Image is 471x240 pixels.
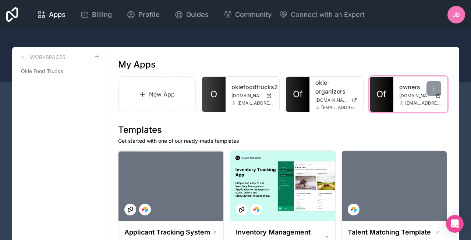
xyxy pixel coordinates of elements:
a: okie-organizers [315,78,357,96]
a: [DOMAIN_NAME] [231,93,273,99]
span: O [210,88,217,100]
a: Workspaces [18,53,65,62]
span: [DOMAIN_NAME] [231,93,263,99]
a: Apps [31,7,71,23]
span: Guides [186,10,209,20]
a: O [202,77,226,112]
a: [DOMAIN_NAME] [399,93,441,99]
h1: Templates [118,124,447,136]
span: [EMAIL_ADDRESS][DOMAIN_NAME] [405,100,441,106]
h3: Workspaces [30,54,65,61]
p: Get started with one of our ready-made templates [118,137,447,145]
a: Community [217,7,277,23]
span: Of [293,88,303,100]
span: [EMAIL_ADDRESS][DOMAIN_NAME] [237,100,273,106]
span: Connect with an Expert [291,10,365,20]
a: Okie Food Trucks [18,65,100,78]
button: Connect with an Expert [279,10,365,20]
img: Airtable Logo [351,207,357,212]
span: Profile [138,10,160,20]
span: Billing [92,10,112,20]
span: Apps [49,10,65,20]
img: Airtable Logo [254,207,259,212]
span: [DOMAIN_NAME] [399,93,433,99]
a: Guides [169,7,215,23]
h1: Talent Matching Template [348,227,431,237]
a: Of [370,77,393,112]
a: owners [399,83,441,91]
span: JB [453,10,460,19]
span: Of [376,88,386,100]
span: [EMAIL_ADDRESS][DOMAIN_NAME] [321,105,357,110]
img: Airtable Logo [142,207,148,212]
a: Of [286,77,309,112]
span: [DOMAIN_NAME] [315,97,349,103]
h1: My Apps [118,59,156,70]
span: Okie Food Trucks [21,68,63,75]
a: okiefoodtrucks2 [231,83,273,91]
a: New App [118,76,196,112]
a: Profile [121,7,166,23]
span: Community [235,10,272,20]
a: Billing [74,7,118,23]
h1: Applicant Tracking System [124,227,210,237]
div: Open Intercom Messenger [446,215,464,233]
a: [DOMAIN_NAME] [315,97,357,103]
